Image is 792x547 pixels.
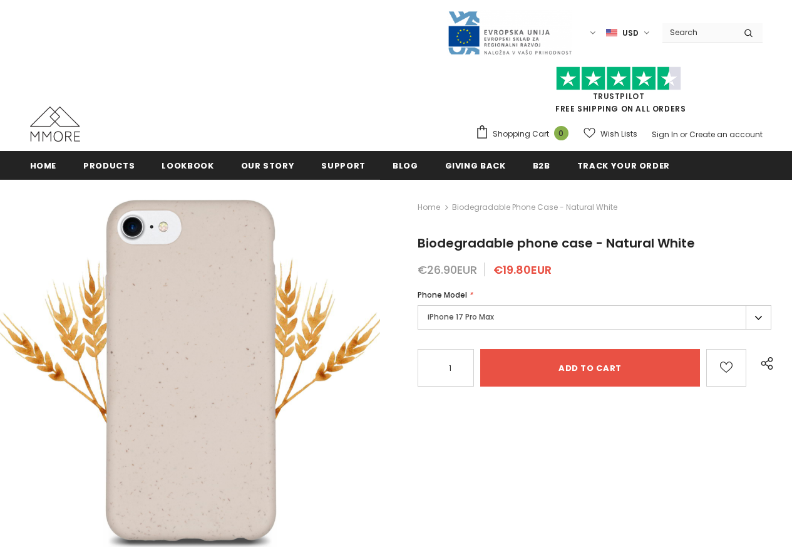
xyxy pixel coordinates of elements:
a: Create an account [689,129,763,140]
a: Home [418,200,440,215]
span: Lookbook [162,160,213,172]
img: Trust Pilot Stars [556,66,681,91]
a: Sign In [652,129,678,140]
span: Products [83,160,135,172]
span: Our Story [241,160,295,172]
span: €19.80EUR [493,262,552,278]
span: €26.90EUR [418,262,477,278]
span: Home [30,160,57,172]
a: support [321,151,366,179]
span: Phone Model [418,289,467,300]
span: USD [622,27,639,39]
span: Track your order [577,160,670,172]
a: Track your order [577,151,670,179]
span: Blog [393,160,418,172]
span: Shopping Cart [493,128,549,140]
a: Wish Lists [584,123,637,145]
label: iPhone 17 Pro Max [418,305,771,330]
a: Giving back [445,151,506,179]
a: Home [30,151,57,179]
a: Our Story [241,151,295,179]
input: Add to cart [480,349,700,387]
span: B2B [533,160,550,172]
span: 0 [554,126,568,140]
a: Trustpilot [593,91,645,102]
span: FREE SHIPPING ON ALL ORDERS [475,72,763,114]
a: Products [83,151,135,179]
a: Lookbook [162,151,213,179]
img: Javni Razpis [447,10,572,56]
a: Shopping Cart 0 [475,125,575,143]
a: Javni Razpis [447,27,572,38]
input: Search Site [662,23,734,41]
span: Wish Lists [600,128,637,140]
a: Blog [393,151,418,179]
span: Giving back [445,160,506,172]
span: Biodegradable phone case - Natural White [418,234,695,252]
img: USD [606,28,617,38]
span: support [321,160,366,172]
a: B2B [533,151,550,179]
img: MMORE Cases [30,107,80,142]
span: or [680,129,687,140]
span: Biodegradable phone case - Natural White [452,200,617,215]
